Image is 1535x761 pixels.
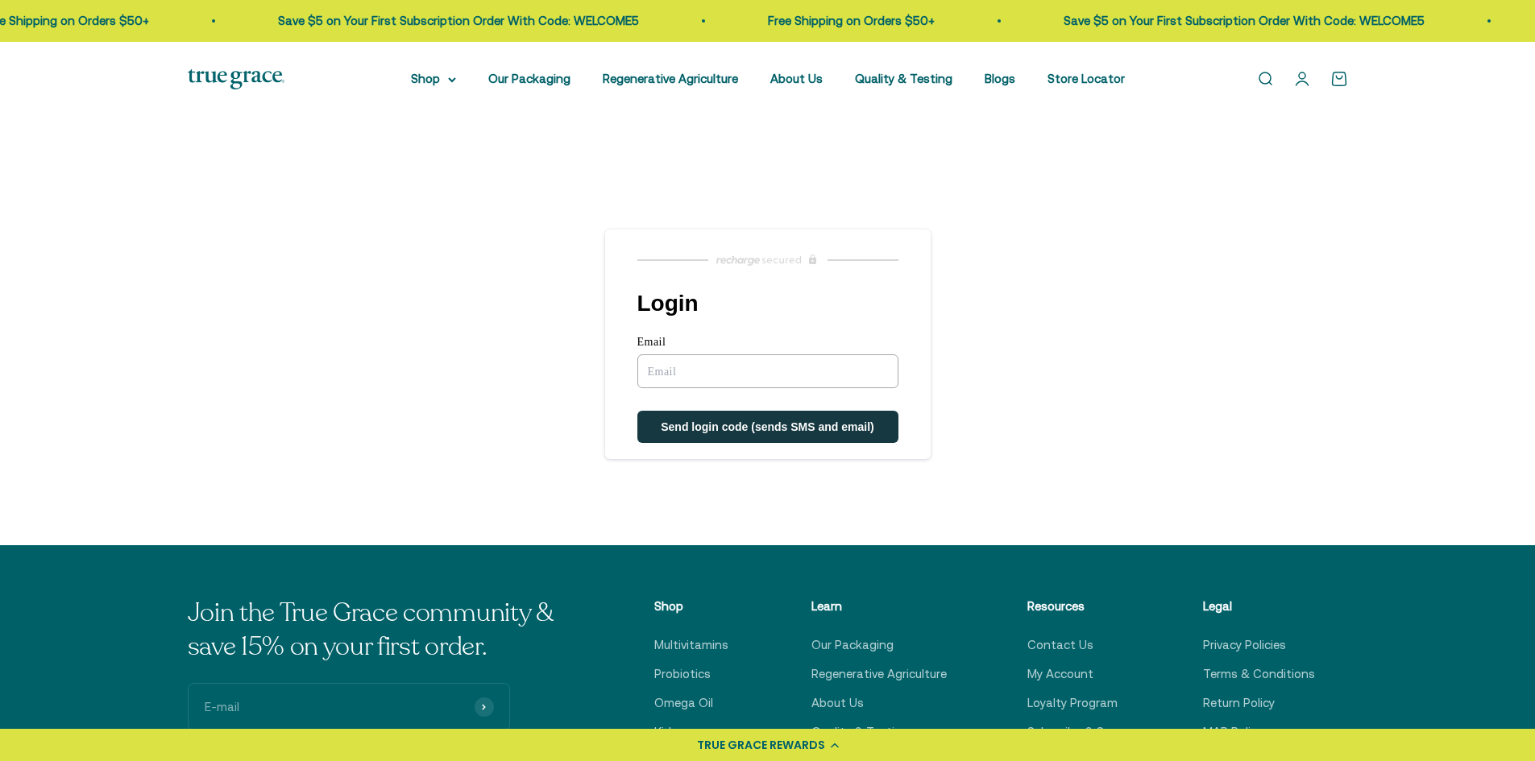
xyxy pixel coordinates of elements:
[1203,635,1286,655] a: Privacy Policies
[188,597,575,664] p: Join the True Grace community & save 15% on your first order.
[637,411,898,443] button: Send login code (sends SMS and email)
[770,72,823,85] a: About Us
[654,722,678,742] a: Kids
[811,664,947,684] a: Regenerative Agriculture
[605,249,931,271] a: Recharge Subscriptions website
[411,69,456,89] summary: Shop
[637,354,898,388] input: Email
[1203,597,1315,616] p: Legal
[654,635,728,655] a: Multivitamins
[855,72,952,85] a: Quality & Testing
[661,420,874,433] span: Send login code (sends SMS and email)
[488,72,570,85] a: Our Packaging
[1064,11,1425,31] p: Save $5 on Your First Subscription Order With Code: WELCOME5
[811,597,947,616] p: Learn
[1048,72,1125,85] a: Store Locator
[1027,664,1093,684] a: My Account
[603,72,738,85] a: Regenerative Agriculture
[768,14,935,27] a: Free Shipping on Orders $50+
[1027,722,1123,742] a: Subscribe & Save
[654,597,732,616] p: Shop
[654,664,711,684] a: Probiotics
[637,291,931,316] h1: Login
[1203,722,1263,742] a: MAP Policy
[1203,693,1275,713] a: Return Policy
[811,693,864,713] a: About Us
[1027,693,1118,713] a: Loyalty Program
[1203,664,1315,684] a: Terms & Conditions
[654,693,713,713] a: Omega Oil
[697,737,825,754] div: TRUE GRACE REWARDS
[1027,635,1093,655] a: Contact Us
[1027,597,1123,616] p: Resources
[278,11,639,31] p: Save $5 on Your First Subscription Order With Code: WELCOME5
[811,722,909,742] a: Quality & Testing
[811,635,894,655] a: Our Packaging
[985,72,1015,85] a: Blogs
[637,336,898,354] label: Email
